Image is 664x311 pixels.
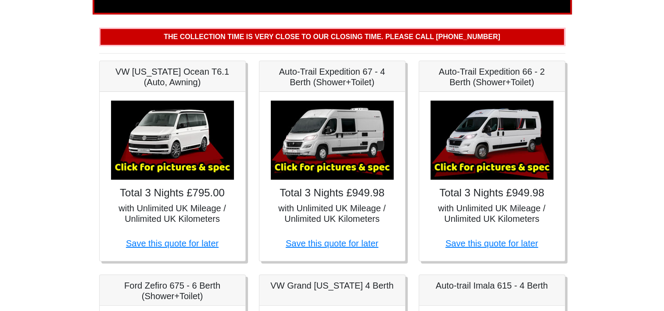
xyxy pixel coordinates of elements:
[126,239,219,248] a: Save this quote for later
[268,187,396,199] h4: Total 3 Nights £949.98
[271,101,394,180] img: Auto-Trail Expedition 67 - 4 Berth (Shower+Toilet)
[108,280,237,301] h5: Ford Zefiro 675 - 6 Berth (Shower+Toilet)
[111,101,234,180] img: VW California Ocean T6.1 (Auto, Awning)
[108,66,237,87] h5: VW [US_STATE] Ocean T6.1 (Auto, Awning)
[268,203,396,224] h5: with Unlimited UK Mileage / Unlimited UK Kilometers
[164,33,500,40] b: The collection time is very close to our closing time. Please call [PHONE_NUMBER]
[108,187,237,199] h4: Total 3 Nights £795.00
[268,66,396,87] h5: Auto-Trail Expedition 67 - 4 Berth (Shower+Toilet)
[108,203,237,224] h5: with Unlimited UK Mileage / Unlimited UK Kilometers
[431,101,553,180] img: Auto-Trail Expedition 66 - 2 Berth (Shower+Toilet)
[286,239,378,248] a: Save this quote for later
[428,280,556,291] h5: Auto-trail Imala 615 - 4 Berth
[445,239,538,248] a: Save this quote for later
[268,280,396,291] h5: VW Grand [US_STATE] 4 Berth
[428,203,556,224] h5: with Unlimited UK Mileage / Unlimited UK Kilometers
[428,66,556,87] h5: Auto-Trail Expedition 66 - 2 Berth (Shower+Toilet)
[428,187,556,199] h4: Total 3 Nights £949.98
